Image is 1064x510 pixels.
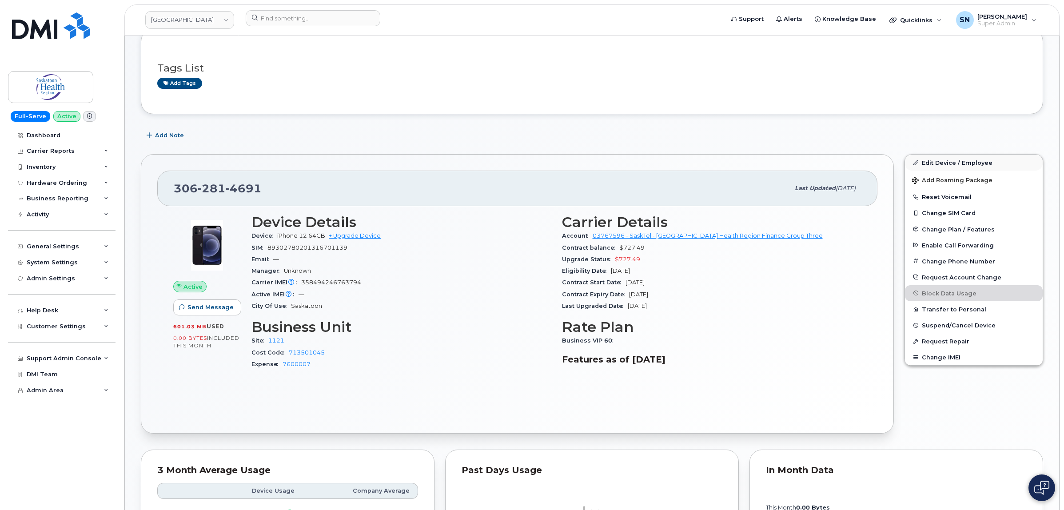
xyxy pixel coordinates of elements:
[251,244,267,251] span: SIM
[766,466,1027,475] div: In Month Data
[900,16,932,24] span: Quicklinks
[905,221,1043,237] button: Change Plan / Features
[145,11,234,29] a: Saskatoon Health Region
[905,301,1043,317] button: Transfer to Personal
[977,20,1027,27] span: Super Admin
[905,205,1043,221] button: Change SIM Card
[1034,481,1049,495] img: Open chat
[157,78,202,89] a: Add tags
[960,15,970,25] span: SN
[155,131,184,139] span: Add Note
[905,269,1043,285] button: Request Account Change
[299,291,304,298] span: —
[187,303,234,311] span: Send Message
[251,214,551,230] h3: Device Details
[141,127,191,143] button: Add Note
[784,15,802,24] span: Alerts
[977,13,1027,20] span: [PERSON_NAME]
[905,171,1043,189] button: Add Roaming Package
[905,349,1043,365] button: Change IMEI
[173,299,241,315] button: Send Message
[251,279,301,286] span: Carrier IMEI
[208,483,302,499] th: Device Usage
[284,267,311,274] span: Unknown
[562,303,628,309] span: Last Upgraded Date
[251,303,291,309] span: City Of Use
[905,237,1043,253] button: Enable Call Forwarding
[226,182,262,195] span: 4691
[905,253,1043,269] button: Change Phone Number
[303,483,418,499] th: Company Average
[173,335,207,341] span: 0.00 Bytes
[301,279,361,286] span: 358494246763794
[739,15,764,24] span: Support
[251,291,299,298] span: Active IMEI
[836,185,856,191] span: [DATE]
[251,337,268,344] span: Site
[725,10,770,28] a: Support
[180,219,234,272] img: image20231002-4137094-4ke690.jpeg
[562,319,862,335] h3: Rate Plan
[562,279,626,286] span: Contract Start Date
[562,354,862,365] h3: Features as of [DATE]
[628,303,647,309] span: [DATE]
[562,291,629,298] span: Contract Expiry Date
[251,349,289,356] span: Cost Code
[207,323,224,330] span: used
[629,291,648,298] span: [DATE]
[329,232,381,239] a: + Upgrade Device
[251,232,277,239] span: Device
[593,232,823,239] a: 03767596 - SaskTel - [GEOGRAPHIC_DATA] Health Region Finance Group Three
[273,256,279,263] span: —
[905,285,1043,301] button: Block Data Usage
[562,214,862,230] h3: Carrier Details
[562,267,611,274] span: Eligibility Date
[905,189,1043,205] button: Reset Voicemail
[562,232,593,239] span: Account
[795,185,836,191] span: Last updated
[183,283,203,291] span: Active
[619,244,645,251] span: $727.49
[562,244,619,251] span: Contract balance
[251,361,283,367] span: Expense
[157,466,418,475] div: 3 Month Average Usage
[277,232,325,239] span: iPhone 12 64GB
[912,177,992,185] span: Add Roaming Package
[922,226,995,232] span: Change Plan / Features
[615,256,640,263] span: $727.49
[883,11,948,29] div: Quicklinks
[822,15,876,24] span: Knowledge Base
[950,11,1043,29] div: Sabrina Nguyen
[905,155,1043,171] a: Edit Device / Employee
[611,267,630,274] span: [DATE]
[562,256,615,263] span: Upgrade Status
[922,242,994,248] span: Enable Call Forwarding
[562,337,617,344] span: Business VIP 60
[922,322,996,329] span: Suspend/Cancel Device
[291,303,322,309] span: Saskatoon
[173,323,207,330] span: 601.03 MB
[283,361,311,367] a: 7600007
[268,337,284,344] a: 1121
[809,10,882,28] a: Knowledge Base
[251,267,284,274] span: Manager
[462,466,722,475] div: Past Days Usage
[157,63,1027,74] h3: Tags List
[770,10,809,28] a: Alerts
[198,182,226,195] span: 281
[905,317,1043,333] button: Suspend/Cancel Device
[251,319,551,335] h3: Business Unit
[905,333,1043,349] button: Request Repair
[289,349,325,356] a: 713501045
[246,10,380,26] input: Find something...
[174,182,262,195] span: 306
[267,244,347,251] span: 89302780201316701139
[251,256,273,263] span: Email
[626,279,645,286] span: [DATE]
